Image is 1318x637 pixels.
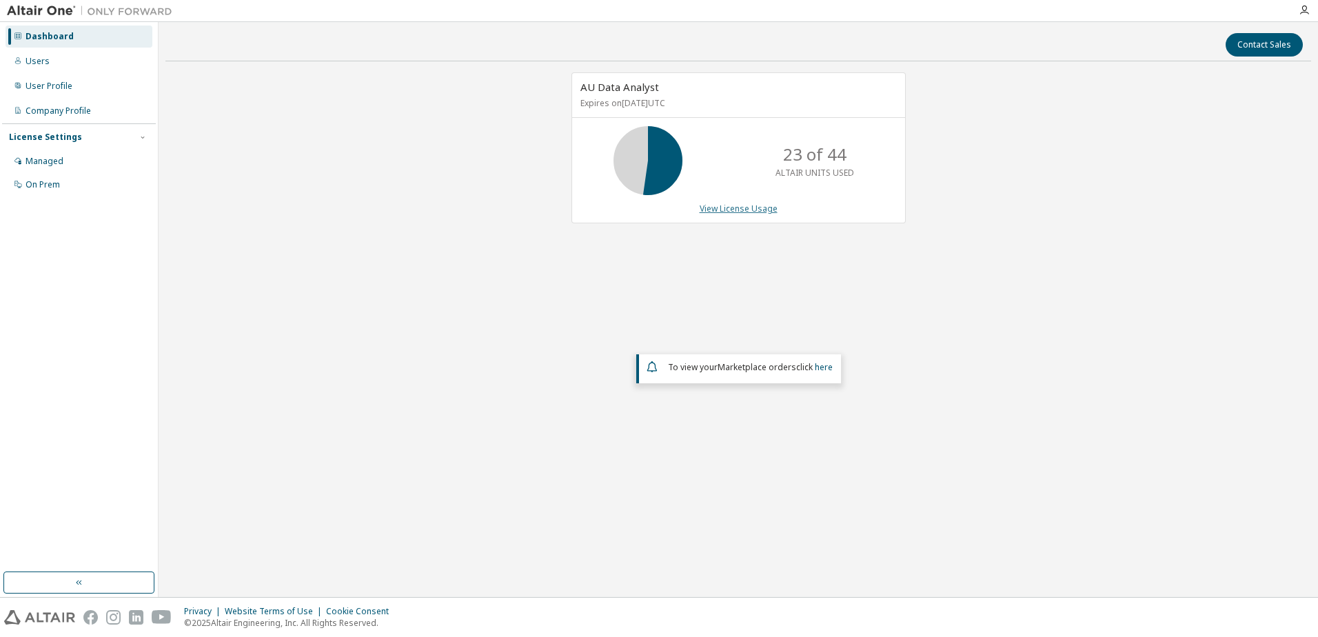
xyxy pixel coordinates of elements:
div: Dashboard [26,31,74,42]
a: View License Usage [700,203,778,214]
button: Contact Sales [1226,33,1303,57]
em: Marketplace orders [718,361,796,373]
img: youtube.svg [152,610,172,625]
img: altair_logo.svg [4,610,75,625]
div: Cookie Consent [326,606,397,617]
p: 23 of 44 [783,143,846,166]
div: Privacy [184,606,225,617]
span: AU Data Analyst [580,80,659,94]
div: Users [26,56,50,67]
span: To view your click [668,361,833,373]
p: ALTAIR UNITS USED [775,167,854,179]
div: Website Terms of Use [225,606,326,617]
p: Expires on [DATE] UTC [580,97,893,109]
div: Managed [26,156,63,167]
div: Company Profile [26,105,91,117]
img: facebook.svg [83,610,98,625]
p: © 2025 Altair Engineering, Inc. All Rights Reserved. [184,617,397,629]
div: On Prem [26,179,60,190]
img: linkedin.svg [129,610,143,625]
div: License Settings [9,132,82,143]
div: User Profile [26,81,72,92]
img: instagram.svg [106,610,121,625]
a: here [815,361,833,373]
img: Altair One [7,4,179,18]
